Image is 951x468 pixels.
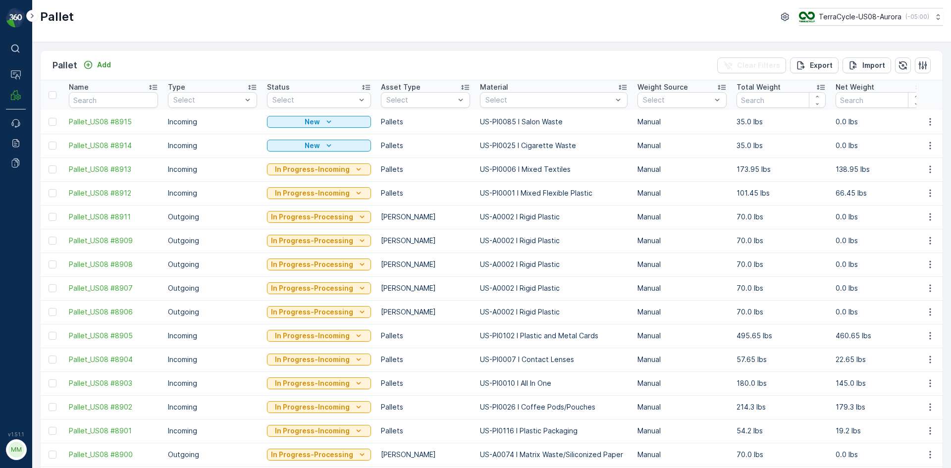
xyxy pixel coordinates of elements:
[480,426,628,436] p: US-PI0116 I Plastic Packaging
[637,188,727,198] p: Manual
[836,141,925,151] p: 0.0 lbs
[836,188,925,198] p: 66.45 lbs
[381,355,470,364] p: Pallets
[637,141,727,151] p: Manual
[168,260,257,269] p: Outgoing
[836,378,925,388] p: 145.0 lbs
[637,331,727,341] p: Manual
[267,116,371,128] button: New
[49,260,56,268] div: Toggle Row Selected
[381,212,470,222] p: [PERSON_NAME]
[381,82,421,92] p: Asset Type
[480,450,628,460] p: US-A0074 I Matrix Waste/Siliconized Paper
[480,117,628,127] p: US-PI0085 I Salon Waste
[69,402,158,412] a: Pallet_US08 #8902
[69,307,158,317] span: Pallet_US08 #8906
[836,307,925,317] p: 0.0 lbs
[381,426,470,436] p: Pallets
[267,163,371,175] button: In Progress-Incoming
[480,283,628,293] p: US-A0002 I Rigid Plastic
[836,283,925,293] p: 0.0 lbs
[49,332,56,340] div: Toggle Row Selected
[381,117,470,127] p: Pallets
[69,426,158,436] a: Pallet_US08 #8901
[810,60,833,70] p: Export
[69,331,158,341] a: Pallet_US08 #8905
[69,117,158,127] a: Pallet_US08 #8915
[6,8,26,28] img: logo
[271,212,353,222] p: In Progress-Processing
[637,283,727,293] p: Manual
[69,164,158,174] span: Pallet_US08 #8913
[836,164,925,174] p: 138.95 lbs
[836,92,925,108] input: Search
[737,141,826,151] p: 35.0 lbs
[168,117,257,127] p: Incoming
[271,307,353,317] p: In Progress-Processing
[69,450,158,460] span: Pallet_US08 #8900
[49,118,56,126] div: Toggle Row Selected
[69,260,158,269] a: Pallet_US08 #8908
[49,237,56,245] div: Toggle Row Selected
[49,356,56,364] div: Toggle Row Selected
[637,117,727,127] p: Manual
[637,236,727,246] p: Manual
[267,82,290,92] p: Status
[69,378,158,388] span: Pallet_US08 #8903
[267,449,371,461] button: In Progress-Processing
[905,13,929,21] p: ( -05:00 )
[799,8,943,26] button: TerraCycle-US08-Aurora(-05:00)
[737,331,826,341] p: 495.65 lbs
[8,442,24,458] div: MM
[836,402,925,412] p: 179.3 lbs
[737,307,826,317] p: 70.0 lbs
[49,165,56,173] div: Toggle Row Selected
[480,212,628,222] p: US-A0002 I Rigid Plastic
[69,283,158,293] a: Pallet_US08 #8907
[267,330,371,342] button: In Progress-Incoming
[69,212,158,222] a: Pallet_US08 #8911
[79,59,115,71] button: Add
[737,117,826,127] p: 35.0 lbs
[381,331,470,341] p: Pallets
[168,355,257,364] p: Incoming
[275,355,350,364] p: In Progress-Incoming
[381,378,470,388] p: Pallets
[737,188,826,198] p: 101.45 lbs
[275,402,350,412] p: In Progress-Incoming
[49,189,56,197] div: Toggle Row Selected
[637,450,727,460] p: Manual
[168,426,257,436] p: Incoming
[305,117,320,127] p: New
[637,402,727,412] p: Manual
[6,439,26,460] button: MM
[267,235,371,247] button: In Progress-Processing
[168,450,257,460] p: Outgoing
[737,236,826,246] p: 70.0 lbs
[381,283,470,293] p: [PERSON_NAME]
[173,95,242,105] p: Select
[381,260,470,269] p: [PERSON_NAME]
[97,60,111,70] p: Add
[717,57,786,73] button: Clear Filters
[6,431,26,437] span: v 1.51.1
[69,141,158,151] a: Pallet_US08 #8914
[737,378,826,388] p: 180.0 lbs
[737,260,826,269] p: 70.0 lbs
[267,401,371,413] button: In Progress-Incoming
[69,82,89,92] p: Name
[480,236,628,246] p: US-A0002 I Rigid Plastic
[168,283,257,293] p: Outgoing
[737,355,826,364] p: 57.65 lbs
[381,164,470,174] p: Pallets
[275,378,350,388] p: In Progress-Incoming
[480,164,628,174] p: US-PI0006 I Mixed Textiles
[381,188,470,198] p: Pallets
[819,12,901,22] p: TerraCycle-US08-Aurora
[267,306,371,318] button: In Progress-Processing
